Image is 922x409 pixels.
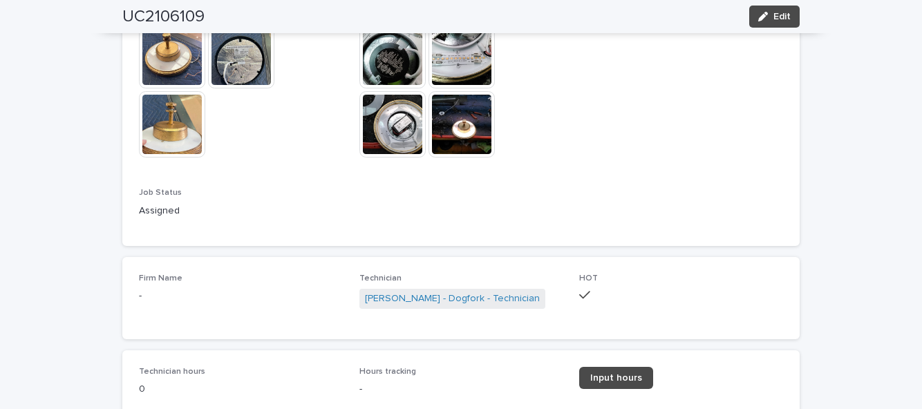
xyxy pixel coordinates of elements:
button: Edit [749,6,800,28]
span: Firm Name [139,274,182,283]
span: Input hours [590,373,642,383]
span: Technician [359,274,402,283]
p: Assigned [139,204,783,218]
a: Input hours [579,367,653,389]
a: [PERSON_NAME] - Dogfork - Technician [365,292,540,306]
span: Hours tracking [359,368,416,376]
h2: UC2106109 [122,7,205,27]
span: Technician hours [139,368,205,376]
span: HOT [579,274,598,283]
p: - [139,289,343,303]
span: Job Status [139,189,182,197]
p: 0 [139,382,343,397]
p: - [359,382,563,397]
span: Edit [773,12,791,21]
